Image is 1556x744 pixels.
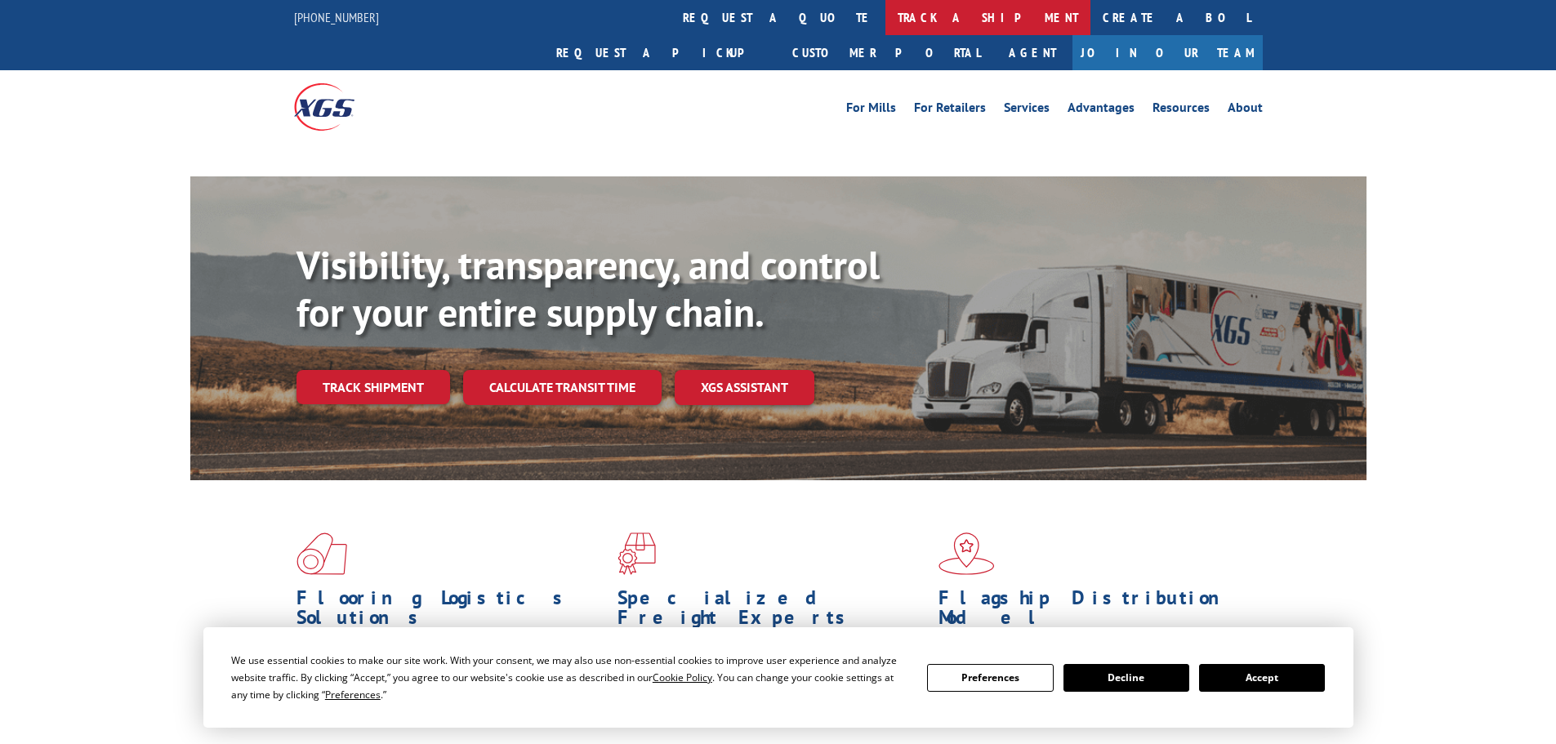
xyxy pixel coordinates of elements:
[325,688,381,702] span: Preferences
[846,101,896,119] a: For Mills
[780,35,992,70] a: Customer Portal
[544,35,780,70] a: Request a pickup
[914,101,986,119] a: For Retailers
[296,239,880,337] b: Visibility, transparency, and control for your entire supply chain.
[1199,664,1325,692] button: Accept
[617,532,656,575] img: xgs-icon-focused-on-flooring-red
[617,588,926,635] h1: Specialized Freight Experts
[203,627,1353,728] div: Cookie Consent Prompt
[939,588,1247,635] h1: Flagship Distribution Model
[296,588,605,635] h1: Flooring Logistics Solutions
[1004,101,1050,119] a: Services
[1228,101,1263,119] a: About
[675,370,814,405] a: XGS ASSISTANT
[1068,101,1135,119] a: Advantages
[296,370,450,404] a: Track shipment
[927,664,1053,692] button: Preferences
[463,370,662,405] a: Calculate transit time
[1153,101,1210,119] a: Resources
[992,35,1072,70] a: Agent
[1072,35,1263,70] a: Join Our Team
[294,9,379,25] a: [PHONE_NUMBER]
[1063,664,1189,692] button: Decline
[296,532,347,575] img: xgs-icon-total-supply-chain-intelligence-red
[231,652,907,703] div: We use essential cookies to make our site work. With your consent, we may also use non-essential ...
[653,670,712,684] span: Cookie Policy
[939,532,995,575] img: xgs-icon-flagship-distribution-model-red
